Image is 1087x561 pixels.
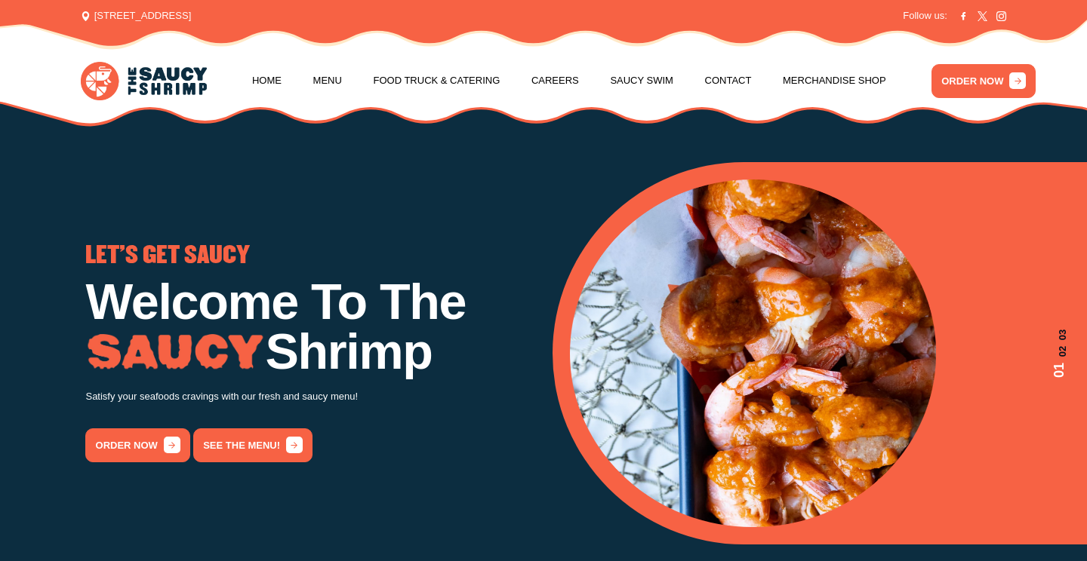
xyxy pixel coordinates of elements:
[313,52,342,109] a: Menu
[85,334,265,371] img: Image
[85,277,534,377] h1: Welcome To The Shrimp
[85,388,534,406] p: Satisfy your seafoods cravings with our fresh and saucy menu!
[783,52,886,109] a: Merchandise Shop
[570,179,1070,527] div: 1 / 3
[931,64,1036,98] a: ORDER NOW
[85,244,534,462] div: 1 / 3
[1049,363,1070,378] span: 01
[610,52,673,109] a: Saucy Swim
[531,52,579,109] a: Careers
[85,244,250,267] span: LET'S GET SAUCY
[1049,329,1070,339] span: 03
[1049,345,1070,356] span: 02
[903,8,947,23] span: Follow us:
[705,52,752,109] a: Contact
[570,179,936,527] img: Banner Image
[81,8,191,23] span: [STREET_ADDRESS]
[85,428,189,462] a: order now
[252,52,282,109] a: Home
[193,428,313,462] a: See the menu!
[373,52,500,109] a: Food Truck & Catering
[81,62,206,100] img: logo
